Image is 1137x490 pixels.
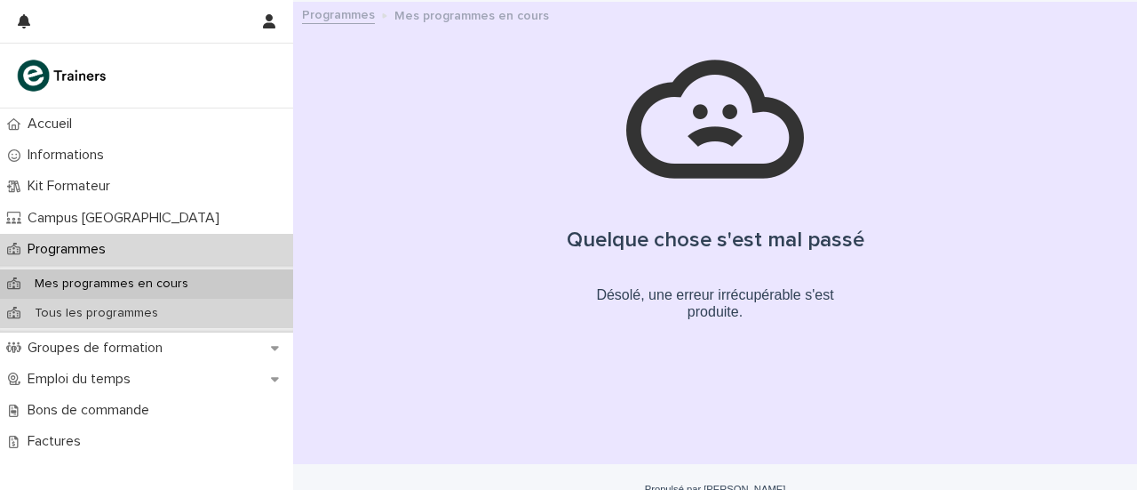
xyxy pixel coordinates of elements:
[28,403,149,417] font: Bons de commande
[35,277,188,290] font: Mes programmes en cours
[28,148,104,162] font: Informations
[302,4,375,24] a: Programmes
[302,9,375,21] font: Programmes
[28,434,81,448] font: Factures
[626,30,804,208] img: sad-cloud
[28,372,131,386] font: Emploi du temps
[28,116,72,131] font: Accueil
[28,211,219,225] font: Campus [GEOGRAPHIC_DATA]
[28,242,106,256] font: Programmes
[596,287,833,319] font: Désolé, une erreur irrécupérable s'est produite.
[28,341,163,355] font: Groupes de formation
[14,58,112,93] img: K0CqGN7SDeD6s4JG8KQk
[35,307,158,319] font: Tous les programmes
[394,10,549,22] font: Mes programmes en cours
[28,179,110,193] font: Kit Formateur
[567,229,864,251] font: Quelque chose s'est mal passé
